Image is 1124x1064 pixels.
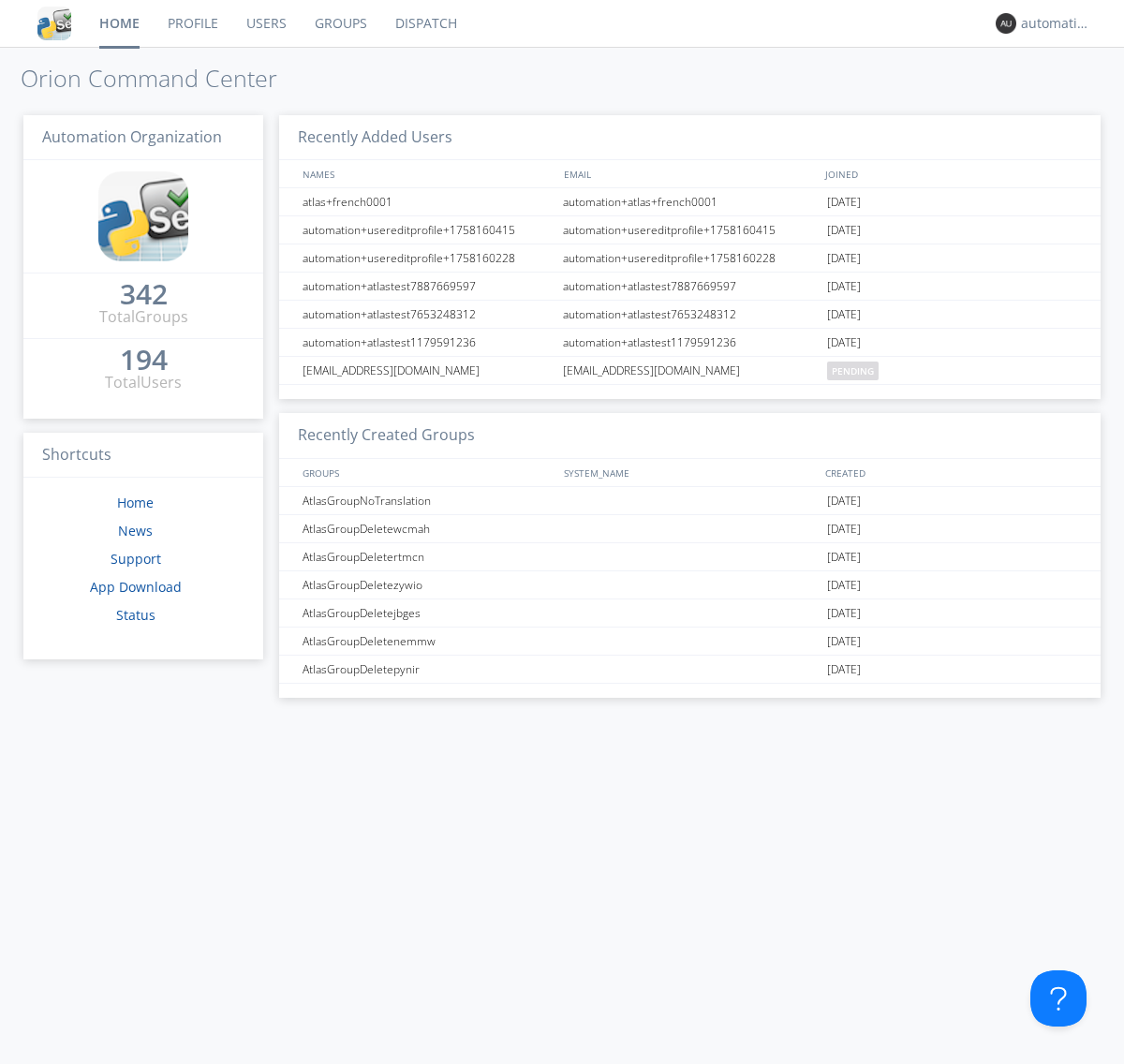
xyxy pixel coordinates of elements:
a: automation+usereditprofile+1758160228automation+usereditprofile+1758160228[DATE] [279,244,1101,273]
div: CREATED [821,459,1083,486]
a: 194 [120,350,168,372]
div: automation+atlas+french0001 [558,188,822,215]
a: AtlasGroupDeletepynir[DATE] [279,656,1101,684]
div: automation+usereditprofile+1758160415 [558,216,822,244]
span: [DATE] [827,543,861,571]
img: cddb5a64eb264b2086981ab96f4c1ba7 [98,171,188,261]
a: News [118,522,153,539]
div: AtlasGroupDeletenemmw [298,628,557,655]
img: cddb5a64eb264b2086981ab96f4c1ba7 [37,7,71,40]
iframe: Toggle Customer Support [1030,970,1087,1027]
div: NAMES [298,160,555,187]
div: [EMAIL_ADDRESS][DOMAIN_NAME] [558,357,822,384]
span: [DATE] [827,329,861,357]
a: App Download [90,578,182,596]
a: AtlasGroupNoTranslation[DATE] [279,487,1101,515]
div: AtlasGroupDeletertmcn [298,543,557,570]
span: Automation Organization [42,126,222,147]
a: AtlasGroupDeletenemmw[DATE] [279,628,1101,656]
a: automation+atlastest7887669597automation+atlastest7887669597[DATE] [279,273,1101,301]
div: automation+atlastest1179591236 [558,329,822,356]
div: GROUPS [298,459,555,486]
span: [DATE] [827,656,861,684]
div: [EMAIL_ADDRESS][DOMAIN_NAME] [298,357,557,384]
a: Support [111,550,161,568]
div: automation+usereditprofile+1758160228 [298,244,557,272]
a: AtlasGroupDeletezywio[DATE] [279,571,1101,599]
a: Status [116,606,155,624]
div: EMAIL [559,160,821,187]
div: automation+atlastest7887669597 [298,273,557,300]
a: automation+atlastest1179591236automation+atlastest1179591236[DATE] [279,329,1101,357]
a: atlas+french0001automation+atlas+french0001[DATE] [279,188,1101,216]
div: automation+atlas0033 [1021,14,1091,33]
span: [DATE] [827,244,861,273]
div: AtlasGroupNoTranslation [298,487,557,514]
a: 342 [120,285,168,306]
div: AtlasGroupDeletewcmah [298,515,557,542]
span: [DATE] [827,273,861,301]
a: automation+atlastest7653248312automation+atlastest7653248312[DATE] [279,301,1101,329]
h3: Recently Created Groups [279,413,1101,459]
a: AtlasGroupDeletertmcn[DATE] [279,543,1101,571]
div: AtlasGroupDeletezywio [298,571,557,598]
h3: Recently Added Users [279,115,1101,161]
span: [DATE] [827,515,861,543]
a: automation+usereditprofile+1758160415automation+usereditprofile+1758160415[DATE] [279,216,1101,244]
div: Total Users [105,372,182,393]
span: pending [827,362,879,380]
div: automation+usereditprofile+1758160228 [558,244,822,272]
h3: Shortcuts [23,433,263,479]
span: [DATE] [827,216,861,244]
div: atlas+french0001 [298,188,557,215]
div: automation+atlastest7653248312 [298,301,557,328]
div: SYSTEM_NAME [559,459,821,486]
span: [DATE] [827,599,861,628]
a: AtlasGroupDeletejbges[DATE] [279,599,1101,628]
div: AtlasGroupDeletepynir [298,656,557,683]
div: automation+usereditprofile+1758160415 [298,216,557,244]
span: [DATE] [827,487,861,515]
span: [DATE] [827,188,861,216]
a: AtlasGroupDeletewcmah[DATE] [279,515,1101,543]
span: [DATE] [827,571,861,599]
img: 373638.png [996,13,1016,34]
span: [DATE] [827,628,861,656]
a: Home [117,494,154,511]
div: 194 [120,350,168,369]
div: automation+atlastest7887669597 [558,273,822,300]
div: automation+atlastest1179591236 [298,329,557,356]
div: Total Groups [99,306,188,328]
div: 342 [120,285,168,303]
a: [EMAIL_ADDRESS][DOMAIN_NAME][EMAIL_ADDRESS][DOMAIN_NAME]pending [279,357,1101,385]
div: AtlasGroupDeletejbges [298,599,557,627]
div: JOINED [821,160,1083,187]
span: [DATE] [827,301,861,329]
div: automation+atlastest7653248312 [558,301,822,328]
